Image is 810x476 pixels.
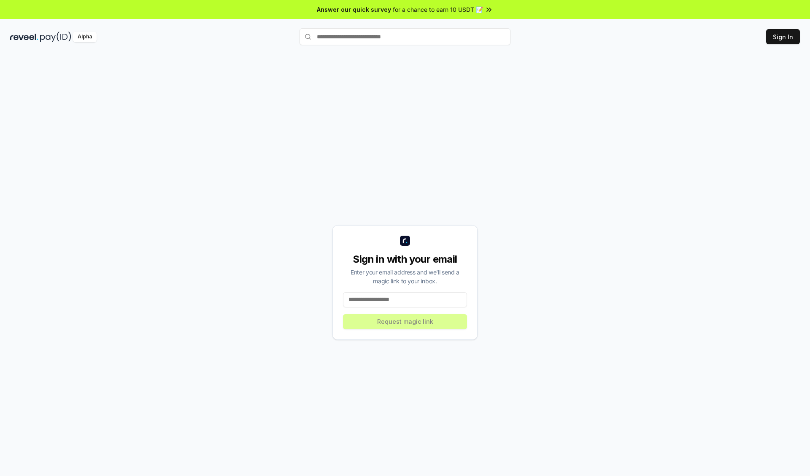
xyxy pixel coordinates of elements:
div: Enter your email address and we’ll send a magic link to your inbox. [343,268,467,285]
button: Sign In [766,29,800,44]
img: pay_id [40,32,71,42]
img: reveel_dark [10,32,38,42]
span: for a chance to earn 10 USDT 📝 [393,5,483,14]
div: Alpha [73,32,97,42]
span: Answer our quick survey [317,5,391,14]
img: logo_small [400,236,410,246]
div: Sign in with your email [343,253,467,266]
